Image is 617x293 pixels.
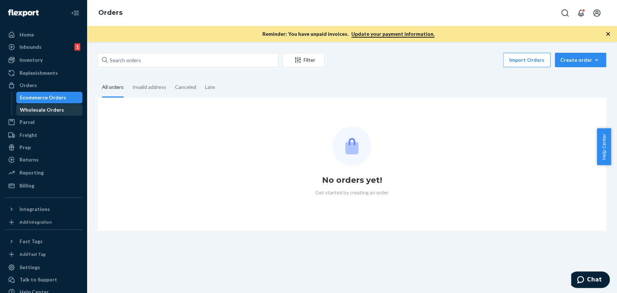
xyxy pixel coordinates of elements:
a: Add Integration [4,218,82,227]
h1: No orders yet! [322,174,382,186]
a: Billing [4,180,82,191]
div: Returns [20,156,39,163]
button: Open notifications [574,6,588,20]
div: Fast Tags [20,238,43,245]
a: Settings [4,262,82,273]
a: Home [4,29,82,40]
ol: breadcrumbs [93,3,128,23]
a: Replenishments [4,67,82,79]
a: Orders [4,79,82,91]
div: All orders [102,78,124,98]
div: Orders [20,82,37,89]
div: Create order [560,56,601,64]
div: Talk to Support [20,276,57,283]
div: Inbounds [20,43,42,51]
div: Inventory [20,56,43,64]
a: Ecommerce Orders [16,92,83,103]
div: Billing [20,182,34,189]
img: Flexport logo [8,9,39,17]
img: Empty list [332,126,372,166]
div: Prep [20,144,31,151]
div: 1 [74,43,80,51]
div: Ecommerce Orders [20,94,66,101]
a: Orders [98,9,123,17]
div: Freight [20,132,37,139]
button: Help Center [597,128,611,165]
p: Reminder: You have unpaid invoices. [262,30,434,38]
div: Canceled [175,78,196,96]
button: Fast Tags [4,236,82,247]
a: Inbounds1 [4,41,82,53]
div: Add Fast Tag [20,251,46,257]
div: Settings [20,264,40,271]
a: Add Fast Tag [4,250,82,259]
button: Talk to Support [4,274,82,285]
div: Filter [283,56,324,64]
div: Invalid address [132,78,166,96]
a: Returns [4,154,82,165]
div: Reporting [20,169,44,176]
button: Filter [283,53,325,67]
input: Search orders [98,53,278,67]
a: Prep [4,142,82,153]
iframe: Opens a widget where you can chat to one of our agents [571,271,610,289]
button: Integrations [4,203,82,215]
button: Open Search Box [558,6,572,20]
div: Parcel [20,119,35,126]
div: Wholesale Orders [20,106,64,113]
a: Freight [4,129,82,141]
div: Integrations [20,206,50,213]
div: Add Integration [20,219,52,225]
button: Import Orders [503,53,550,67]
a: Reporting [4,167,82,178]
div: Replenishments [20,69,58,77]
a: Update your payment information. [351,31,434,38]
p: Get started by creating an order [315,189,389,196]
div: Late [205,78,215,96]
button: Create order [555,53,606,67]
a: Parcel [4,116,82,128]
a: Inventory [4,54,82,66]
a: Wholesale Orders [16,104,83,116]
button: Open account menu [590,6,604,20]
button: Close Navigation [68,6,82,20]
div: Home [20,31,34,38]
